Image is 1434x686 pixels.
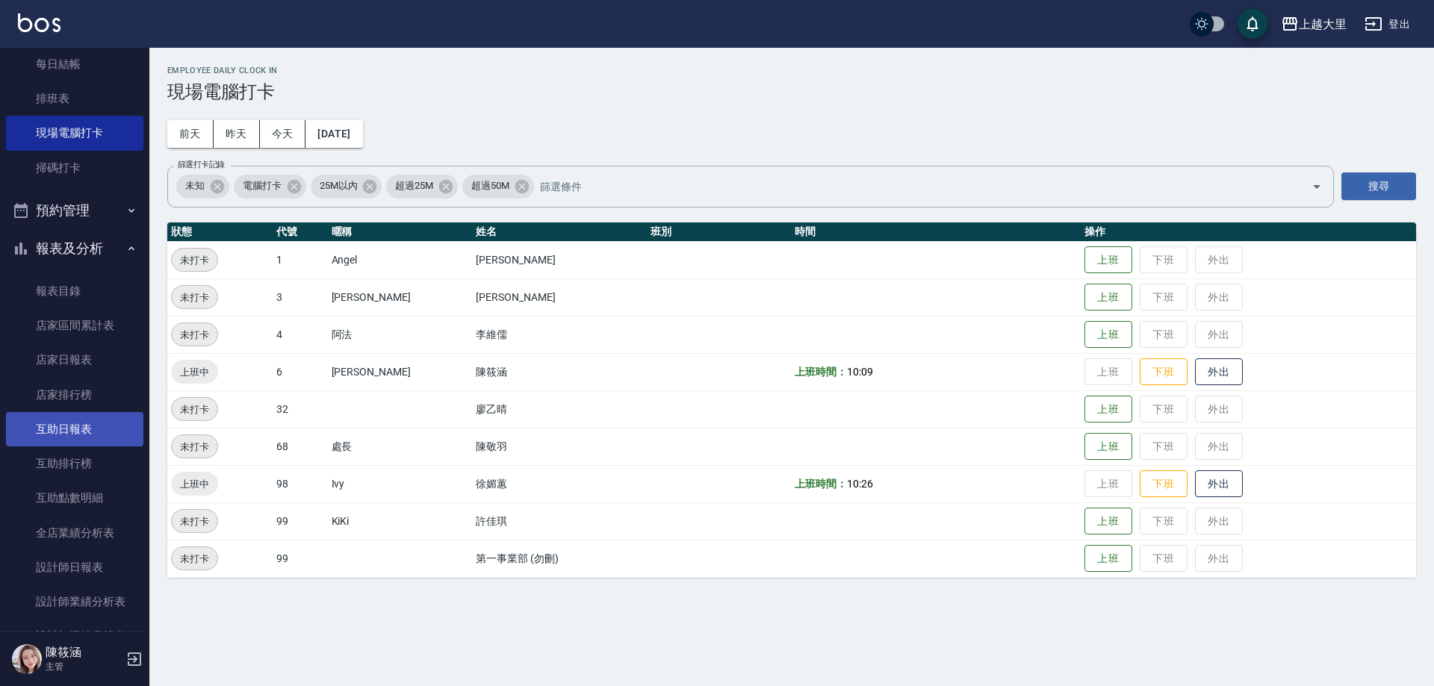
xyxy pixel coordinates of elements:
[1195,358,1243,386] button: 外出
[1275,9,1353,40] button: 上越大里
[1084,321,1132,349] button: 上班
[1305,175,1329,199] button: Open
[167,66,1416,75] h2: Employee Daily Clock In
[472,540,646,577] td: 第一事業部 (勿刪)
[12,644,42,674] img: Person
[6,446,143,481] a: 互助排行榜
[172,551,217,567] span: 未打卡
[647,222,792,242] th: 班別
[6,308,143,343] a: 店家區間累計表
[18,13,60,32] img: Logo
[472,465,646,502] td: 徐媚蕙
[6,47,143,81] a: 每日結帳
[176,178,214,193] span: 未知
[6,116,143,150] a: 現場電腦打卡
[1299,15,1347,34] div: 上越大里
[273,428,327,465] td: 68
[386,175,458,199] div: 超過25M
[328,241,473,278] td: Angel
[1084,396,1132,423] button: 上班
[1195,470,1243,498] button: 外出
[172,327,217,343] span: 未打卡
[311,178,367,193] span: 25M以內
[1081,222,1416,242] th: 操作
[472,241,646,278] td: [PERSON_NAME]
[176,175,229,199] div: 未知
[172,252,217,268] span: 未打卡
[328,316,473,353] td: 阿法
[472,353,646,390] td: 陳筱涵
[305,120,362,148] button: [DATE]
[167,120,214,148] button: 前天
[386,178,442,193] span: 超過25M
[178,159,225,170] label: 篩選打卡記錄
[172,290,217,305] span: 未打卡
[6,516,143,550] a: 全店業績分析表
[6,550,143,584] a: 設計師日報表
[171,476,218,492] span: 上班中
[273,316,327,353] td: 4
[6,151,143,185] a: 掃碼打卡
[172,514,217,529] span: 未打卡
[6,619,143,653] a: 設計師業績月報表
[234,175,306,199] div: 電腦打卡
[328,465,473,502] td: Ivy
[328,222,473,242] th: 暱稱
[1084,545,1132,573] button: 上班
[273,465,327,502] td: 98
[328,353,473,390] td: [PERSON_NAME]
[1084,246,1132,274] button: 上班
[167,222,273,242] th: 狀態
[273,222,327,242] th: 代號
[1238,9,1267,39] button: save
[1140,358,1188,386] button: 下班
[46,660,122,673] p: 主管
[46,645,122,660] h5: 陳筱涵
[6,412,143,446] a: 互助日報表
[472,502,646,540] td: 許佳琪
[462,178,518,193] span: 超過50M
[462,175,534,199] div: 超過50M
[795,478,847,490] b: 上班時間：
[6,191,143,230] button: 預約管理
[472,390,646,428] td: 廖乙晴
[167,81,1416,102] h3: 現場電腦打卡
[536,173,1285,199] input: 篩選條件
[1359,10,1416,38] button: 登出
[171,364,218,380] span: 上班中
[472,428,646,465] td: 陳敬羽
[791,222,1080,242] th: 時間
[6,481,143,515] a: 互助點數明細
[1084,284,1132,311] button: 上班
[472,316,646,353] td: 李維儒
[273,502,327,540] td: 99
[328,278,473,316] td: [PERSON_NAME]
[6,584,143,619] a: 設計師業績分析表
[273,241,327,278] td: 1
[6,378,143,412] a: 店家排行榜
[1084,508,1132,535] button: 上班
[847,366,873,378] span: 10:09
[1140,470,1188,498] button: 下班
[6,343,143,377] a: 店家日報表
[795,366,847,378] b: 上班時間：
[472,278,646,316] td: [PERSON_NAME]
[172,439,217,455] span: 未打卡
[273,278,327,316] td: 3
[260,120,306,148] button: 今天
[328,428,473,465] td: 處長
[472,222,646,242] th: 姓名
[6,229,143,268] button: 報表及分析
[234,178,291,193] span: 電腦打卡
[847,478,873,490] span: 10:26
[273,540,327,577] td: 99
[273,390,327,428] td: 32
[214,120,260,148] button: 昨天
[6,81,143,116] a: 排班表
[1084,433,1132,461] button: 上班
[273,353,327,390] td: 6
[328,502,473,540] td: KiKi
[172,402,217,417] span: 未打卡
[6,274,143,308] a: 報表目錄
[1341,172,1416,200] button: 搜尋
